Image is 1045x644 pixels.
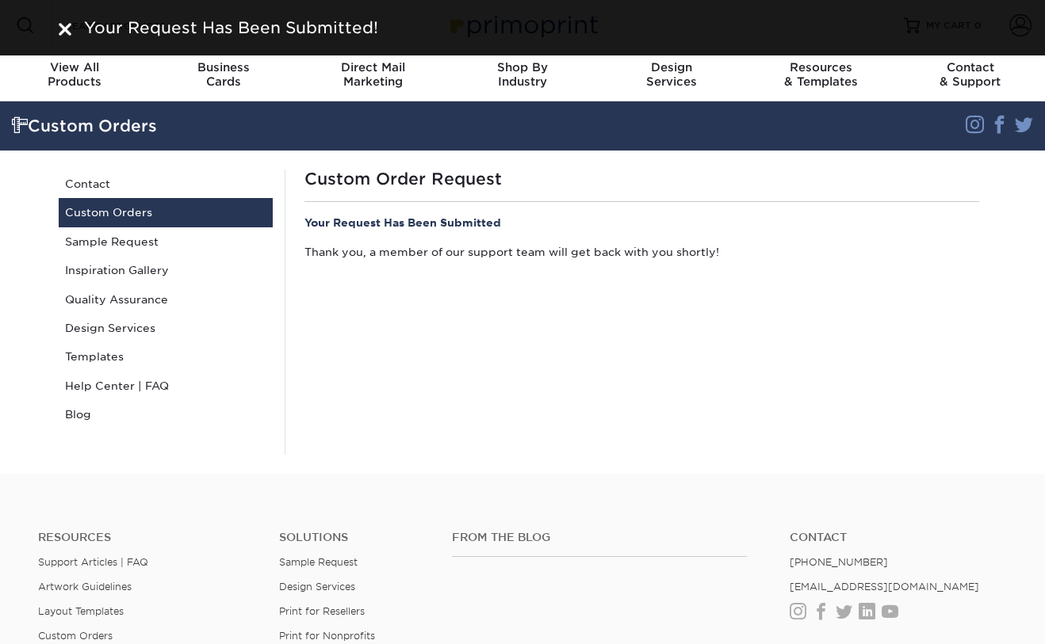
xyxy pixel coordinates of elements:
span: Resources [746,60,895,74]
a: Print for Resellers [279,605,365,617]
a: Print for Nonprofits [279,630,375,642]
span: Design [597,60,746,74]
a: Blog [59,400,273,429]
h4: Resources [38,531,255,544]
img: close [59,23,71,36]
a: Help Center | FAQ [59,372,273,400]
a: Resources& Templates [746,51,895,101]
a: Artwork Guidelines [38,581,132,593]
a: Templates [59,342,273,371]
h1: Custom Order Request [304,170,979,189]
a: Custom Orders [59,198,273,227]
a: Sample Request [279,556,358,568]
a: Inspiration Gallery [59,256,273,284]
a: Contact& Support [896,51,1045,101]
span: Direct Mail [299,60,448,74]
a: Custom Orders [38,630,113,642]
span: Contact [896,60,1045,74]
p: Thank you, a member of our support team will get back with you shortly! [304,244,979,260]
span: Business [149,60,298,74]
a: Quality Assurance [59,285,273,314]
a: Layout Templates [38,605,124,617]
a: Sample Request [59,227,273,256]
div: Marketing [299,60,448,89]
h4: From the Blog [452,531,747,544]
a: Design Services [279,581,355,593]
a: [PHONE_NUMBER] [790,556,888,568]
a: Support Articles | FAQ [38,556,148,568]
a: DesignServices [597,51,746,101]
div: & Support [896,60,1045,89]
div: Services [597,60,746,89]
h4: Solutions [279,531,427,544]
span: Shop By [448,60,597,74]
a: [EMAIL_ADDRESS][DOMAIN_NAME] [790,581,979,593]
strong: Your Request Has Been Submitted [304,216,501,229]
span: Your Request Has Been Submitted! [84,18,378,37]
a: Design Services [59,314,273,342]
a: Direct MailMarketing [299,51,448,101]
a: Contact [790,531,1007,544]
a: BusinessCards [149,51,298,101]
a: Shop ByIndustry [448,51,597,101]
a: Contact [59,170,273,198]
div: Industry [448,60,597,89]
div: & Templates [746,60,895,89]
div: Cards [149,60,298,89]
